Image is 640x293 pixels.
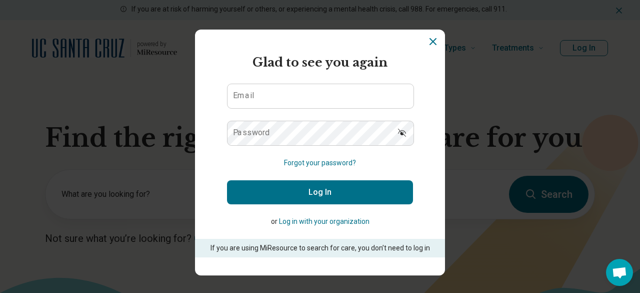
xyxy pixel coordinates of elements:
[195,30,445,275] section: Login Dialog
[233,129,270,137] label: Password
[227,54,413,72] h2: Glad to see you again
[227,216,413,227] p: or
[233,92,254,100] label: Email
[227,180,413,204] button: Log In
[427,36,439,48] button: Dismiss
[209,243,431,253] p: If you are using MiResource to search for care, you don’t need to log in
[391,121,413,145] button: Show password
[279,216,369,227] button: Log in with your organization
[284,158,356,168] button: Forgot your password?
